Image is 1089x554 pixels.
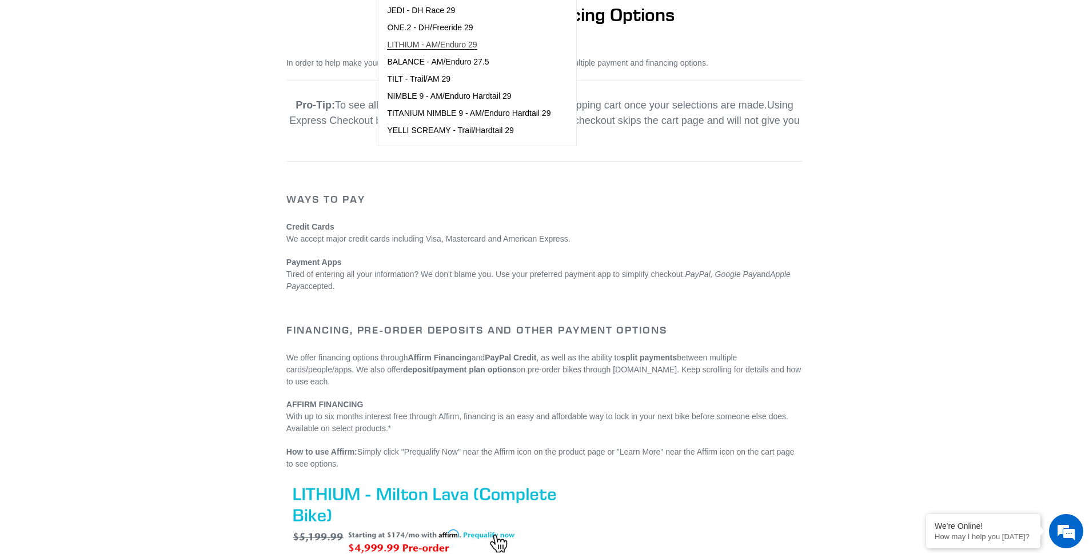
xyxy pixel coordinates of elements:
a: LITHIUM - AM/Enduro 29 [378,37,559,54]
strong: Credit Cards [286,222,334,231]
span: NIMBLE 9 - AM/Enduro Hardtail 29 [387,91,511,101]
span: Tired of entering all your information? We don't blame you. Use your preferred payment app to sim... [286,270,791,291]
span: YELLI SCREAMY - Trail/Hardtail 29 [387,126,514,135]
p: Simply click "Prequalify Now" near the Affirm icon on the product page or "Learn More" near the A... [286,446,803,470]
p: How may I help you today? [935,532,1032,541]
span: Ways to Pay [286,192,365,206]
em: Apple Pay [286,270,791,291]
span: Financing, Pre-Order Deposits and Other Payment Options [286,323,667,336]
em: PayPal, Google Pay [685,270,756,279]
span: TITANIUM NIMBLE 9 - AM/Enduro Hardtail 29 [387,109,551,118]
strong: Payment Apps [286,258,342,267]
a: TILT - Trail/AM 29 [378,71,559,88]
a: BALANCE - AM/Enduro 27.5 [378,54,559,71]
a: ONE.2 - DH/Freeride 29 [378,19,559,37]
a: TITANIUM NIMBLE 9 - AM/Enduro Hardtail 29 [378,105,559,122]
span: To see all payment options, be sure to go to your shopping cart once your selections are made. [296,99,767,111]
span: We accept major credit cards including Visa, Mastercard and American Express. [286,234,571,243]
div: We're Online! [935,521,1032,531]
p: With up to six months interest free through Affirm, financing is an easy and affordable way to lo... [286,399,803,435]
strong: AFFIRM FINANCING [286,400,364,409]
span: JEDI - DH Race 29 [387,6,455,15]
span: Using Express Checkout by clicking "Buy It Now" or going straight to checkout skips the cart page... [289,99,799,142]
span: In order to help make your dream bike a reality, [PERSON_NAME] Bikes offers multiple payment and ... [286,58,708,67]
h1: Payment and Financing Options [286,4,803,26]
p: We offer financing options through and , as well as the ability to between multiple cards/people/... [286,352,803,388]
a: JEDI - DH Race 29 [378,2,559,19]
span: BALANCE - AM/Enduro 27.5 [387,57,489,67]
a: YELLI SCREAMY - Trail/Hardtail 29 [378,122,559,139]
span: LITHIUM - AM/Enduro 29 [387,40,477,50]
span: TILT - Trail/AM 29 [387,74,450,84]
strong: Affirm Financing [408,353,472,362]
a: NIMBLE 9 - AM/Enduro Hardtail 29 [378,88,559,105]
b: PayPal Credit [485,353,536,362]
strong: Pro-Tip: [296,99,335,111]
strong: deposit/payment plan options [403,365,516,374]
strong: How to use Affirm: [286,447,357,456]
strong: split payments [621,353,677,362]
span: ONE.2 - DH/Freeride 29 [387,23,473,33]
